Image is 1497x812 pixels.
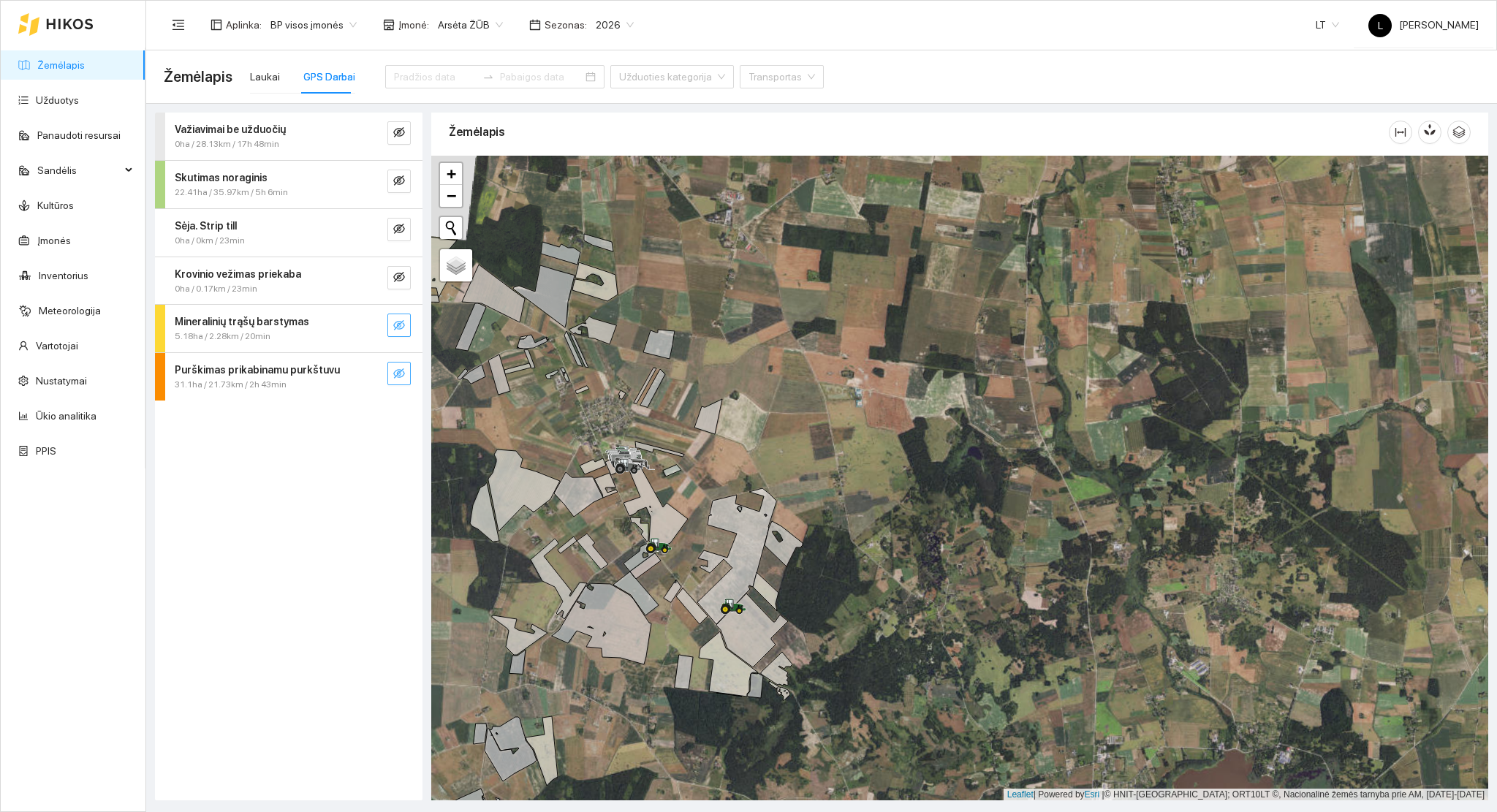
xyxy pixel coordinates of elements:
div: Žemėlapis [449,111,1389,153]
span: shop [383,19,395,31]
span: eye-invisible [393,271,405,285]
strong: Mineralinių trąšų barstymas [175,316,309,327]
div: Mineralinių trąšų barstymas5.18ha / 2.28km / 20mineye-invisible [155,305,422,352]
button: eye-invisible [387,362,411,385]
a: PPIS [36,445,56,457]
span: + [447,164,456,183]
span: 31.1ha / 21.73km / 2h 43min [175,378,287,392]
a: Leaflet [1007,789,1034,800]
span: eye-invisible [393,175,405,189]
span: eye-invisible [393,319,405,333]
button: eye-invisible [387,266,411,289]
a: Panaudoti resursai [37,129,121,141]
span: 22.41ha / 35.97km / 5h 6min [175,186,288,200]
a: Vartotojai [36,340,78,352]
span: column-width [1390,126,1411,138]
button: eye-invisible [387,121,411,145]
span: | [1102,789,1104,800]
a: Ūkio analitika [36,410,96,422]
span: Žemėlapis [164,65,232,88]
span: 0ha / 0.17km / 23min [175,282,257,296]
a: Žemėlapis [37,59,85,71]
button: menu-fold [164,10,193,39]
span: BP visos įmonės [270,14,357,36]
span: L [1378,14,1383,37]
span: swap-right [482,71,494,83]
span: [PERSON_NAME] [1368,19,1479,31]
div: | Powered by © HNIT-[GEOGRAPHIC_DATA]; ORT10LT ©, Nacionalinė žemės tarnyba prie AM, [DATE]-[DATE] [1004,789,1488,801]
span: to [482,71,494,83]
button: Initiate a new search [440,217,462,239]
a: Užduotys [36,94,79,106]
span: 5.18ha / 2.28km / 20min [175,330,270,344]
a: Meteorologija [39,305,101,316]
a: Kultūros [37,200,74,211]
button: column-width [1389,121,1412,144]
strong: Sėja. Strip till [175,220,237,232]
div: Purškimas prikabinamu purkštuvu31.1ha / 21.73km / 2h 43mineye-invisible [155,353,422,401]
div: Laukai [250,69,280,85]
a: Įmonės [37,235,71,246]
strong: Važiavimai be užduočių [175,124,286,135]
span: Sandėlis [37,156,121,185]
strong: Purškimas prikabinamu purkštuvu [175,364,340,376]
div: GPS Darbai [303,69,355,85]
button: eye-invisible [387,314,411,337]
button: eye-invisible [387,218,411,241]
span: − [447,186,456,205]
a: Layers [440,249,472,281]
span: eye-invisible [393,368,405,382]
span: Arsėta ŽŪB [438,14,503,36]
div: Sėja. Strip till0ha / 0km / 23mineye-invisible [155,209,422,257]
span: 0ha / 0km / 23min [175,234,245,248]
div: Skutimas noraginis22.41ha / 35.97km / 5h 6mineye-invisible [155,161,422,208]
span: menu-fold [172,18,185,31]
strong: Skutimas noraginis [175,172,268,183]
span: layout [211,19,222,31]
span: eye-invisible [393,223,405,237]
strong: Krovinio vežimas priekaba [175,268,301,280]
span: LT [1316,14,1339,36]
span: Sezonas : [545,17,587,33]
span: 2026 [596,14,634,36]
a: Esri [1085,789,1100,800]
span: eye-invisible [393,126,405,140]
span: Įmonė : [398,17,429,33]
button: eye-invisible [387,170,411,193]
span: Aplinka : [226,17,262,33]
a: Nustatymai [36,375,87,387]
div: Važiavimai be užduočių0ha / 28.13km / 17h 48mineye-invisible [155,113,422,160]
input: Pradžios data [394,69,477,85]
span: 0ha / 28.13km / 17h 48min [175,137,279,151]
a: Zoom in [440,163,462,185]
div: Krovinio vežimas priekaba0ha / 0.17km / 23mineye-invisible [155,257,422,305]
a: Inventorius [39,270,88,281]
span: calendar [529,19,541,31]
a: Zoom out [440,185,462,207]
input: Pabaigos data [500,69,583,85]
